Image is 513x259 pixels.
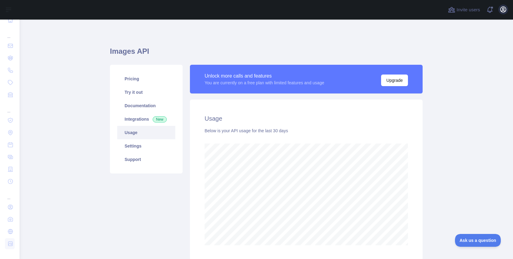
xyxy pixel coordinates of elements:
[457,6,480,13] span: Invite users
[5,27,15,39] div: ...
[117,126,175,139] a: Usage
[447,5,481,15] button: Invite users
[117,153,175,166] a: Support
[117,139,175,153] a: Settings
[205,128,408,134] div: Below is your API usage for the last 30 days
[153,116,167,122] span: New
[205,72,324,80] div: Unlock more calls and features
[381,75,408,86] button: Upgrade
[205,114,408,123] h2: Usage
[205,80,324,86] div: You are currently on a free plan with limited features and usage
[117,86,175,99] a: Try it out
[5,101,15,114] div: ...
[110,46,423,61] h1: Images API
[455,234,501,247] iframe: Toggle Customer Support
[117,99,175,112] a: Documentation
[5,188,15,200] div: ...
[117,112,175,126] a: Integrations New
[117,72,175,86] a: Pricing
